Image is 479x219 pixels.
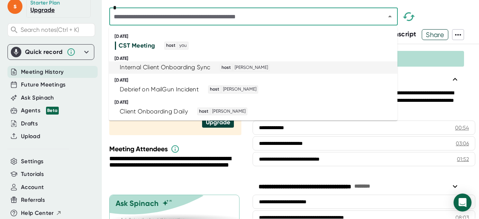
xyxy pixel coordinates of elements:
button: Agents Beta [21,106,59,115]
button: Tutorials [21,170,44,179]
div: Client Onboarding Daily [120,108,188,115]
button: Upload [21,132,40,141]
div: Debrief on MailGun Incident [120,86,199,93]
div: 01:52 [457,155,469,163]
span: host [198,108,210,115]
button: Share [422,29,448,40]
span: Search notes (Ctrl + K) [21,26,79,33]
div: [DATE] [115,56,397,61]
div: [DATE] [115,100,397,105]
button: Help Center [21,209,62,218]
span: [PERSON_NAME] [211,108,247,115]
button: Transcript [384,29,417,39]
div: Meeting Attendees [109,145,243,153]
div: Agents [21,106,59,115]
div: Open Intercom Messenger [454,194,472,212]
button: Settings [21,157,44,166]
span: host [209,86,220,93]
span: host [165,42,177,49]
button: Future Meetings [21,80,65,89]
button: Referrals [21,196,45,204]
span: [PERSON_NAME] [222,86,257,93]
button: Drafts [21,119,38,128]
div: Quick record [25,48,63,56]
a: Upgrade [30,6,55,13]
button: Close [385,11,395,22]
button: Ask Spinach [21,94,54,102]
button: Meeting History [21,68,64,76]
div: 00:54 [455,124,469,131]
span: [PERSON_NAME] [234,64,269,71]
div: [DATE] [115,77,397,83]
div: Upgrade [202,117,234,128]
div: 03:06 [456,140,469,147]
div: Ask Spinach [116,199,159,208]
button: Account [21,183,44,192]
div: Quick record [11,45,91,60]
span: Transcript [384,30,417,38]
div: CST Meeting [119,42,155,49]
div: [DATE] [115,34,397,39]
span: you [178,42,188,49]
span: Help Center [21,209,54,218]
span: Share [422,28,448,41]
div: Internal Client Onboarding Sync [120,64,210,71]
span: host [220,64,232,71]
div: Beta [46,107,59,115]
